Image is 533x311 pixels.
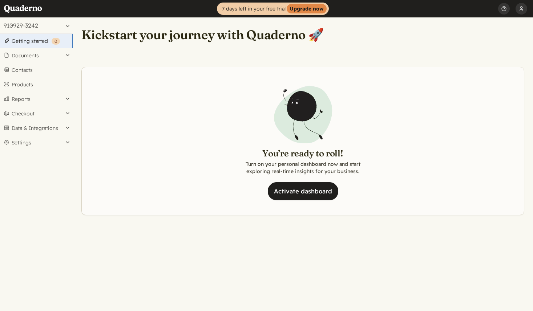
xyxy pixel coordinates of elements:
h1: Kickstart your journey with Quaderno 🚀 [81,27,324,43]
a: Activate dashboard [268,182,338,200]
img: Illustration of Qoodle jumping [270,82,336,147]
strong: Upgrade now [287,4,327,13]
span: 0 [54,38,57,44]
p: Turn on your personal dashboard now and start exploring real-time insights for your business. [245,160,361,175]
a: 7 days left in your free trialUpgrade now [217,3,329,15]
h2: You’re ready to roll! [245,147,361,159]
